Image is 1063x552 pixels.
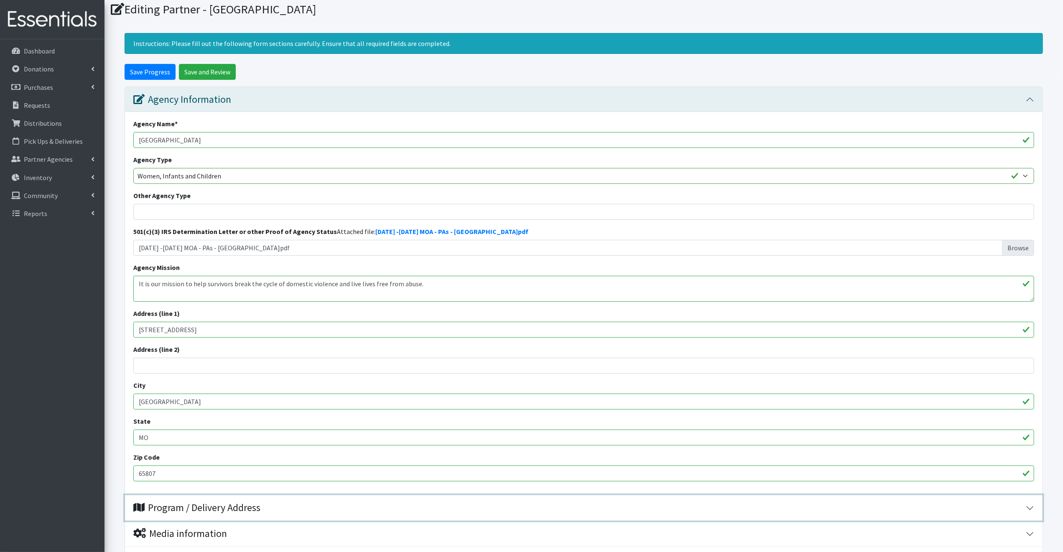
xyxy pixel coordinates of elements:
[3,43,101,59] a: Dashboard
[179,64,236,80] input: Save and Review
[3,5,101,33] img: HumanEssentials
[24,47,55,55] p: Dashboard
[133,94,231,106] div: Agency Information
[133,344,180,354] label: Address (line 2)
[3,169,101,186] a: Inventory
[24,137,83,145] p: Pick Ups & Deliveries
[133,191,191,201] label: Other Agency Type
[133,528,227,540] div: Media information
[24,101,50,109] p: Requests
[24,83,53,92] p: Purchases
[24,173,52,182] p: Inventory
[133,380,145,390] label: City
[133,155,172,165] label: Agency Type
[133,502,260,514] div: Program / Delivery Address
[111,2,1057,17] h1: Editing Partner - [GEOGRAPHIC_DATA]
[24,65,54,73] p: Donations
[125,495,1043,521] button: Program / Delivery Address
[3,115,101,132] a: Distributions
[3,187,101,204] a: Community
[125,87,1043,112] button: Agency Information
[24,191,58,200] p: Community
[24,155,73,163] p: Partner Agencies
[133,226,1034,256] div: Attached file:
[133,262,180,272] label: Agency Mission
[125,521,1043,547] button: Media information
[125,64,176,80] input: Save Progress
[133,276,1034,302] textarea: It is our mission to help survivors break the cycle of domestic violence and live lives free from...
[3,205,101,222] a: Reports
[24,119,62,127] p: Distributions
[375,227,528,236] a: [DATE] -[DATE] MOA - PAs - [GEOGRAPHIC_DATA]pdf
[133,119,178,129] label: Agency Name
[24,209,47,218] p: Reports
[133,240,1034,256] label: [DATE] -[DATE] MOA - PAs - [GEOGRAPHIC_DATA]pdf
[133,226,337,237] label: 501(c)(3) IRS Determination Letter or other Proof of Agency Status
[3,79,101,96] a: Purchases
[3,97,101,114] a: Requests
[3,133,101,150] a: Pick Ups & Deliveries
[175,120,178,128] abbr: required
[133,452,160,462] label: Zip Code
[3,61,101,77] a: Donations
[133,416,150,426] label: State
[133,308,180,318] label: Address (line 1)
[3,151,101,168] a: Partner Agencies
[125,33,1043,54] div: Instructions: Please fill out the following form sections carefully. Ensure that all required fie...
